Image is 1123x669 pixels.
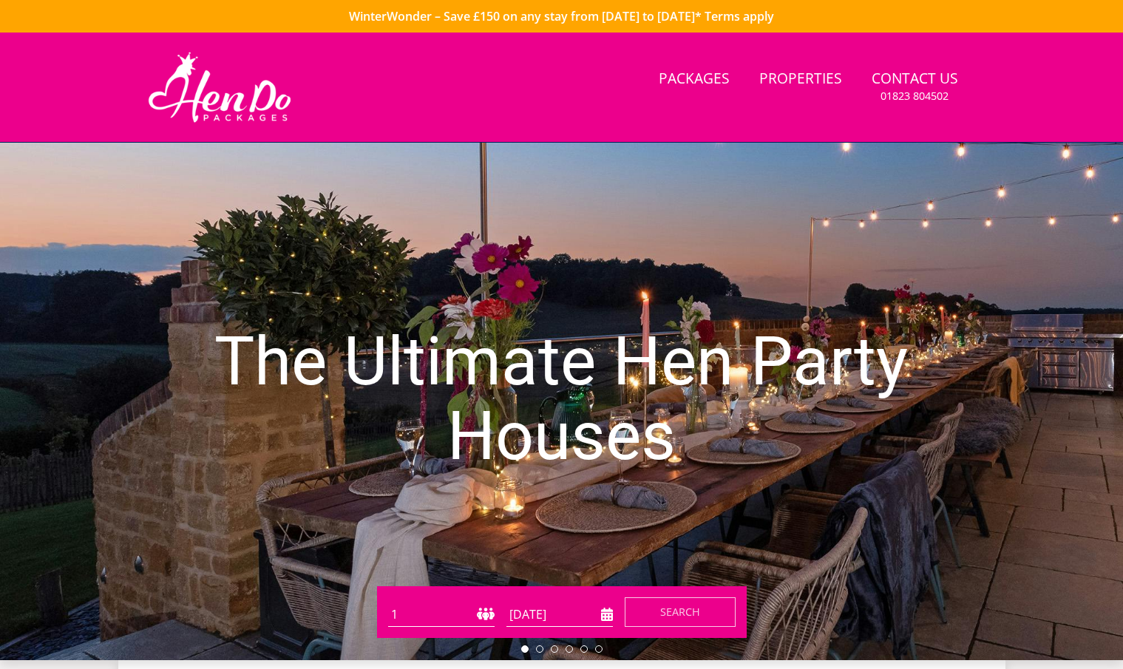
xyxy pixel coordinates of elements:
[866,63,964,111] a: Contact Us01823 804502
[881,89,949,103] small: 01823 804502
[169,295,954,503] h1: The Ultimate Hen Party Houses
[653,63,736,96] a: Packages
[142,50,298,124] img: Hen Do Packages
[753,63,848,96] a: Properties
[625,597,736,627] button: Search
[660,605,700,619] span: Search
[506,602,613,627] input: Arrival Date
